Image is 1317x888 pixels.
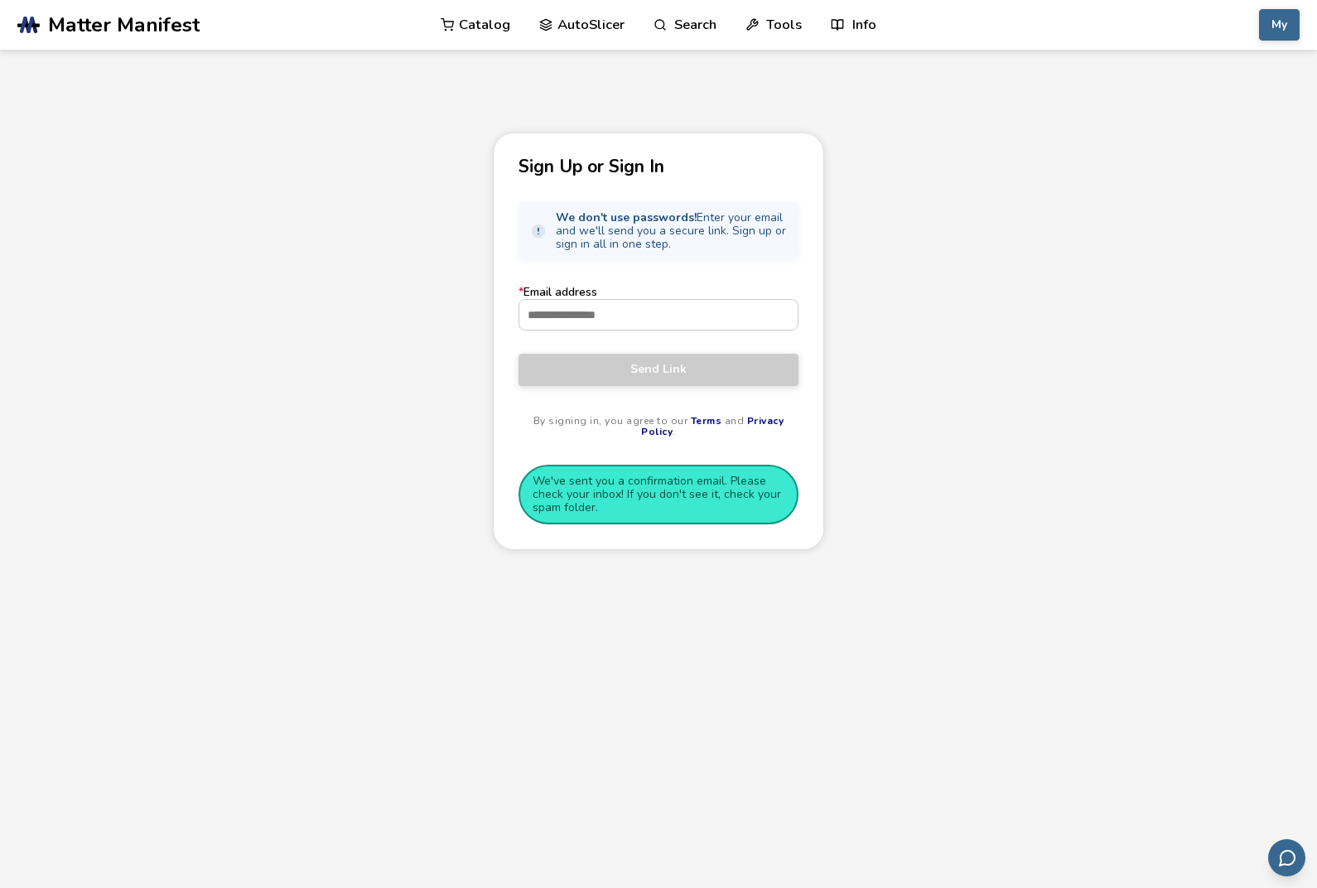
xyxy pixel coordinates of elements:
span: Send Link [531,363,786,376]
p: Sign Up or Sign In [519,158,798,176]
label: Email address [519,286,798,331]
a: Terms [691,414,722,427]
p: By signing in, you agree to our and . [519,416,798,439]
strong: We don't use passwords! [556,210,697,225]
button: Send feedback via email [1268,839,1305,876]
button: Send Link [519,354,798,385]
span: Enter your email and we'll send you a secure link. Sign up or sign in all in one step. [556,211,788,251]
aside: We've sent you a confirmation email. Please check your inbox! If you don't see it, check your spa... [519,465,798,524]
a: Privacy Policy [641,414,784,439]
input: *Email address [519,300,798,330]
button: My [1259,9,1300,41]
span: Matter Manifest [48,13,200,36]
